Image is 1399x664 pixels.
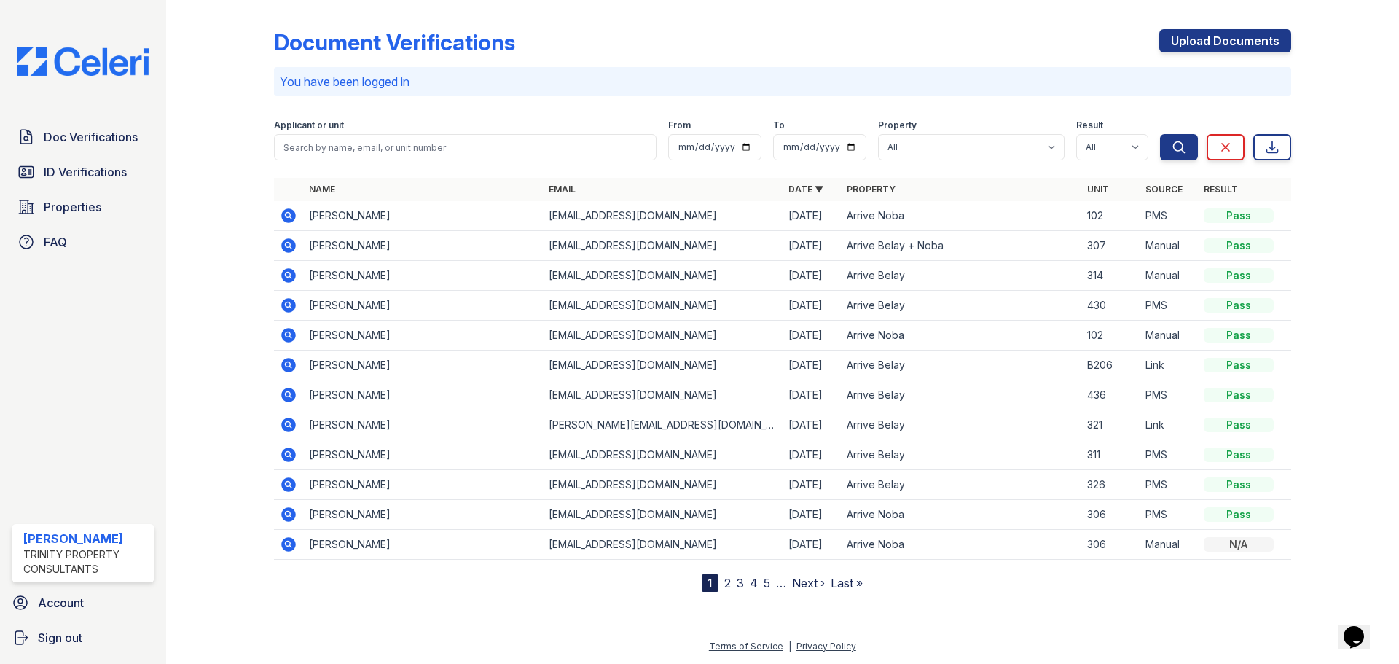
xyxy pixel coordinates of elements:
input: Search by name, email, or unit number [274,134,657,160]
label: To [773,120,785,131]
span: Properties [44,198,101,216]
td: Link [1140,410,1198,440]
div: Trinity Property Consultants [23,547,149,577]
a: Doc Verifications [12,122,154,152]
td: [PERSON_NAME] [303,351,543,380]
td: [PERSON_NAME] [303,201,543,231]
span: Sign out [38,629,82,647]
div: | [788,641,791,652]
a: Email [549,184,576,195]
td: PMS [1140,291,1198,321]
td: [EMAIL_ADDRESS][DOMAIN_NAME] [543,380,783,410]
label: From [668,120,691,131]
td: [PERSON_NAME] [303,500,543,530]
td: [PERSON_NAME] [303,440,543,470]
td: [DATE] [783,261,841,291]
td: [PERSON_NAME] [303,261,543,291]
td: [PERSON_NAME] [303,231,543,261]
td: [EMAIL_ADDRESS][DOMAIN_NAME] [543,201,783,231]
a: Upload Documents [1159,29,1291,52]
a: 4 [750,576,758,590]
td: Arrive Noba [841,530,1081,560]
label: Result [1076,120,1103,131]
div: Pass [1204,507,1274,522]
td: Arrive Belay [841,470,1081,500]
a: ID Verifications [12,157,154,187]
span: … [776,574,786,592]
img: CE_Logo_Blue-a8612792a0a2168367f1c8372b55b34899dd931a85d93a1a3d3e32e68fde9ad4.png [6,47,160,76]
a: Properties [12,192,154,222]
td: PMS [1140,470,1198,500]
td: [EMAIL_ADDRESS][DOMAIN_NAME] [543,530,783,560]
td: [PERSON_NAME] [303,470,543,500]
div: Pass [1204,477,1274,492]
span: Account [38,594,84,612]
td: 102 [1081,321,1140,351]
a: Name [309,184,335,195]
td: Arrive Belay + Noba [841,231,1081,261]
a: Account [6,588,160,617]
div: Pass [1204,268,1274,283]
div: Pass [1204,208,1274,223]
td: 311 [1081,440,1140,470]
div: Pass [1204,358,1274,372]
td: B206 [1081,351,1140,380]
div: N/A [1204,537,1274,552]
td: [DATE] [783,201,841,231]
td: [EMAIL_ADDRESS][DOMAIN_NAME] [543,231,783,261]
td: Arrive Belay [841,291,1081,321]
a: Terms of Service [709,641,783,652]
a: Privacy Policy [796,641,856,652]
p: You have been logged in [280,73,1285,90]
a: 5 [764,576,770,590]
td: Manual [1140,261,1198,291]
td: [PERSON_NAME] [303,410,543,440]
td: Arrive Belay [841,380,1081,410]
td: [EMAIL_ADDRESS][DOMAIN_NAME] [543,261,783,291]
div: Pass [1204,238,1274,253]
td: [EMAIL_ADDRESS][DOMAIN_NAME] [543,470,783,500]
a: Property [847,184,896,195]
td: [DATE] [783,410,841,440]
td: 326 [1081,470,1140,500]
iframe: chat widget [1338,606,1384,649]
td: Manual [1140,530,1198,560]
div: Pass [1204,328,1274,343]
div: Pass [1204,448,1274,462]
div: [PERSON_NAME] [23,530,149,547]
td: Manual [1140,321,1198,351]
td: 430 [1081,291,1140,321]
a: Unit [1087,184,1109,195]
td: [DATE] [783,321,841,351]
span: Doc Verifications [44,128,138,146]
td: [PERSON_NAME] [303,321,543,351]
td: [DATE] [783,231,841,261]
td: 306 [1081,530,1140,560]
div: Pass [1204,388,1274,402]
td: [PERSON_NAME] [303,291,543,321]
td: [DATE] [783,380,841,410]
td: Arrive Belay [841,410,1081,440]
td: [DATE] [783,440,841,470]
td: [EMAIL_ADDRESS][DOMAIN_NAME] [543,500,783,530]
td: Arrive Noba [841,201,1081,231]
td: 307 [1081,231,1140,261]
a: Next › [792,576,825,590]
td: Link [1140,351,1198,380]
td: PMS [1140,380,1198,410]
td: Manual [1140,231,1198,261]
label: Property [878,120,917,131]
td: [EMAIL_ADDRESS][DOMAIN_NAME] [543,440,783,470]
td: 306 [1081,500,1140,530]
div: Pass [1204,298,1274,313]
td: [DATE] [783,291,841,321]
td: Arrive Noba [841,321,1081,351]
a: Last » [831,576,863,590]
td: 436 [1081,380,1140,410]
td: [PERSON_NAME] [303,380,543,410]
a: 3 [737,576,744,590]
td: PMS [1140,440,1198,470]
td: [PERSON_NAME][EMAIL_ADDRESS][DOMAIN_NAME] [543,410,783,440]
button: Sign out [6,623,160,652]
a: Date ▼ [788,184,823,195]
